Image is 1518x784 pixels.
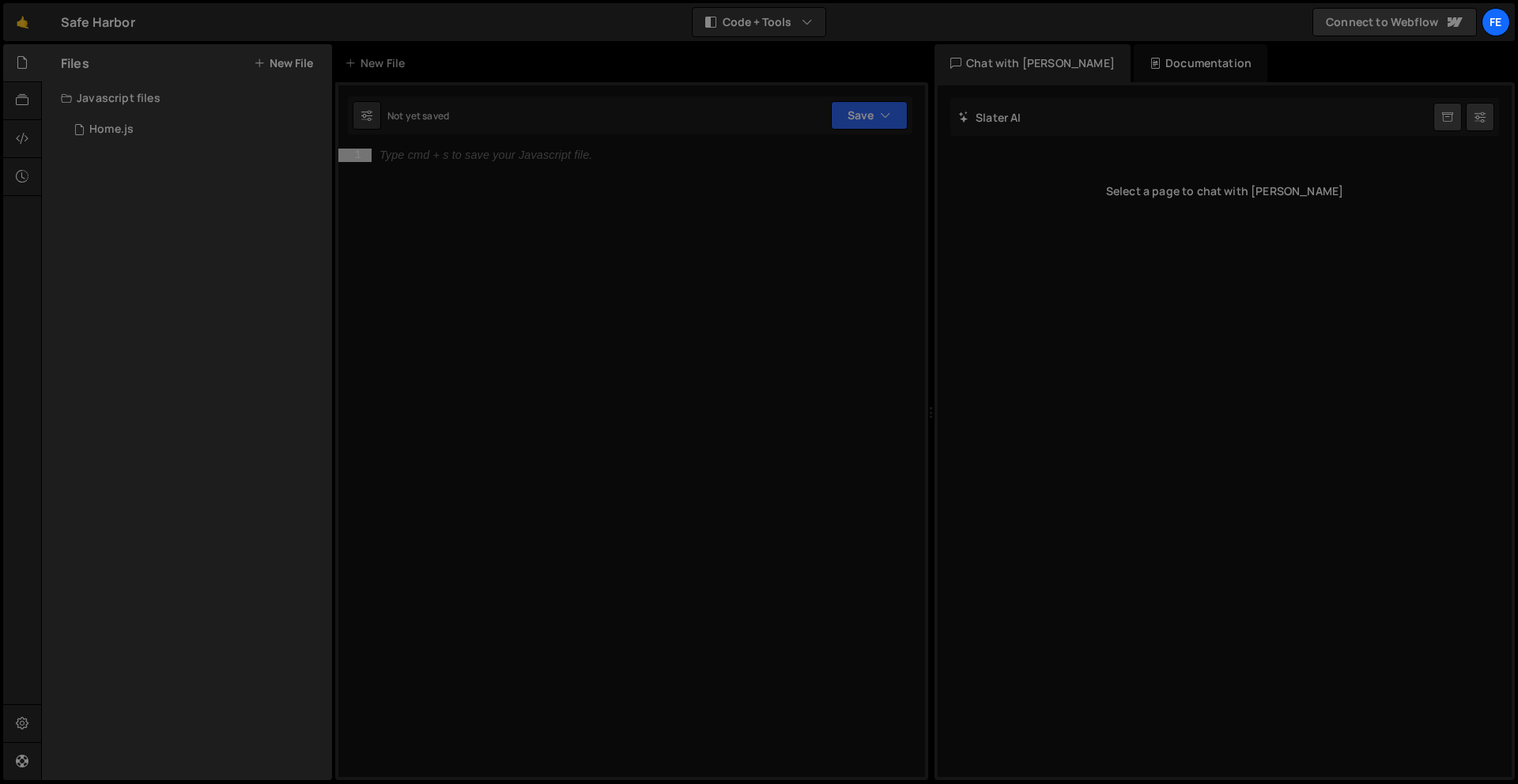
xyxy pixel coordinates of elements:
div: Chat with [PERSON_NAME] [935,44,1131,82]
div: Select a page to chat with [PERSON_NAME] [950,160,1499,223]
h2: Slater AI [958,110,1021,125]
div: Documentation [1134,44,1267,82]
div: New File [345,55,411,71]
div: Safe Harbor [61,13,135,32]
button: New File [254,57,313,70]
a: 🤙 [3,3,42,41]
div: 16384/44325.js [61,114,332,145]
button: Code + Tools [693,8,825,36]
div: 1 [338,149,372,162]
div: Home.js [89,122,134,137]
div: Type cmd + s to save your Javascript file. [379,149,592,161]
a: Fe [1482,8,1510,36]
button: Save [831,101,908,130]
div: Not yet saved [387,109,449,122]
div: Javascript files [42,82,332,114]
h2: Files [61,55,89,72]
a: Connect to Webflow [1312,8,1477,36]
